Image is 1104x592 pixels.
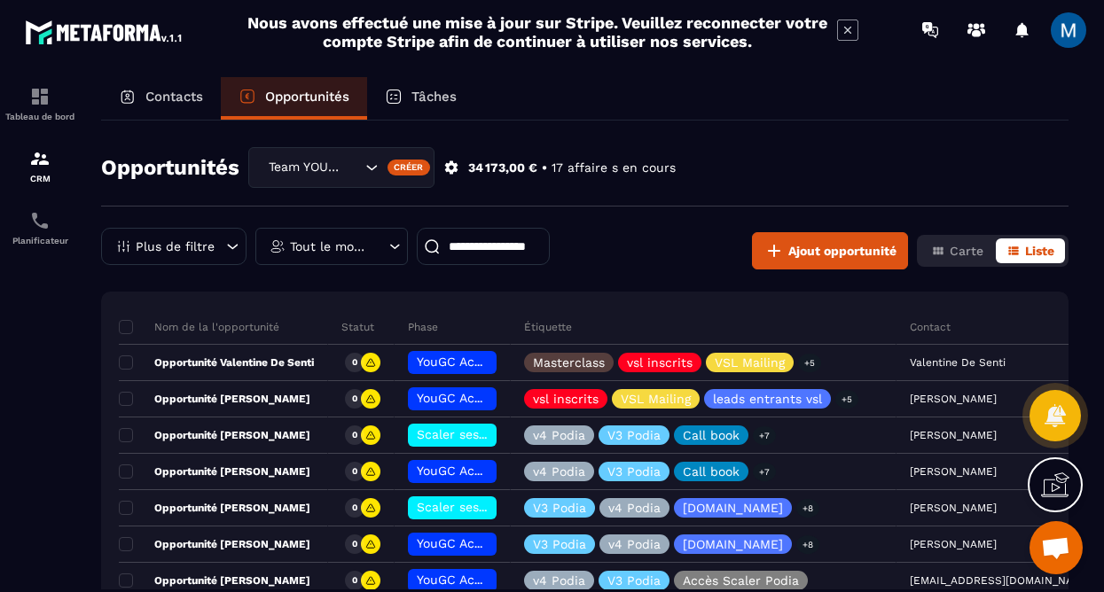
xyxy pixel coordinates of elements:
[683,574,799,587] p: Accès Scaler Podia
[352,429,357,441] p: 0
[607,429,661,441] p: V3 Podia
[753,463,776,481] p: +7
[417,391,514,405] span: YouGC Academy
[542,160,547,176] p: •
[683,465,740,478] p: Call book
[621,393,691,405] p: VSL Mailing
[417,427,531,441] span: Scaler ses revenus
[417,500,531,514] span: Scaler ses revenus
[119,573,310,588] p: Opportunité [PERSON_NAME]
[533,538,586,550] p: V3 Podia
[25,16,184,48] img: logo
[417,354,514,369] span: YouGC Academy
[552,160,676,176] p: 17 affaire s en cours
[101,77,221,120] a: Contacts
[788,242,897,260] span: Ajout opportunité
[533,393,599,405] p: vsl inscrits
[417,463,514,478] span: YouGC Academy
[352,465,357,478] p: 0
[4,236,75,245] p: Planificateur
[341,320,374,334] p: Statut
[417,536,514,550] span: YouGC Academy
[248,147,435,188] div: Search for option
[608,538,661,550] p: v4 Podia
[119,537,310,551] p: Opportunité [PERSON_NAME]
[264,158,343,177] span: Team YOUGC - Formations
[145,89,203,105] p: Contacts
[411,89,457,105] p: Tâches
[4,112,75,121] p: Tableau de bord
[352,393,357,405] p: 0
[910,320,951,334] p: Contact
[119,392,310,406] p: Opportunité [PERSON_NAME]
[408,320,438,334] p: Phase
[290,240,369,253] p: Tout le monde
[950,244,983,258] span: Carte
[29,148,51,169] img: formation
[119,355,314,370] p: Opportunité Valentine De Senti
[265,89,349,105] p: Opportunités
[352,538,357,550] p: 0
[367,77,474,120] a: Tâches
[996,238,1065,263] button: Liste
[608,502,661,514] p: v4 Podia
[920,238,994,263] button: Carte
[247,13,828,51] h2: Nous avons effectué une mise à jour sur Stripe. Veuillez reconnecter votre compte Stripe afin de ...
[468,160,537,176] p: 34 173,00 €
[388,160,431,175] div: Créer
[835,390,858,409] p: +5
[119,320,279,334] p: Nom de la l'opportunité
[136,240,215,253] p: Plus de filtre
[798,354,821,372] p: +5
[713,393,822,405] p: leads entrants vsl
[533,429,585,441] p: v4 Podia
[4,197,75,259] a: schedulerschedulerPlanificateur
[352,574,357,587] p: 0
[4,73,75,135] a: formationformationTableau de bord
[753,426,776,445] p: +7
[715,356,785,369] p: VSL Mailing
[683,429,740,441] p: Call book
[119,501,310,515] p: Opportunité [PERSON_NAME]
[533,574,585,587] p: v4 Podia
[627,356,693,369] p: vsl inscrits
[221,77,367,120] a: Opportunités
[29,86,51,107] img: formation
[352,502,357,514] p: 0
[683,502,783,514] p: [DOMAIN_NAME]
[533,465,585,478] p: v4 Podia
[796,535,819,554] p: +8
[1030,521,1083,574] div: Ouvrir le chat
[752,232,908,269] button: Ajout opportunité
[524,320,572,334] p: Étiquette
[29,210,51,231] img: scheduler
[607,574,661,587] p: V3 Podia
[119,428,310,442] p: Opportunité [PERSON_NAME]
[1025,244,1054,258] span: Liste
[683,538,783,550] p: [DOMAIN_NAME]
[796,499,819,518] p: +8
[533,502,586,514] p: V3 Podia
[417,573,514,587] span: YouGC Academy
[4,174,75,183] p: CRM
[119,464,310,479] p: Opportunité [PERSON_NAME]
[607,465,661,478] p: V3 Podia
[533,356,605,369] p: Masterclass
[4,135,75,197] a: formationformationCRM
[101,150,239,185] h2: Opportunités
[343,158,361,177] input: Search for option
[352,356,357,369] p: 0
